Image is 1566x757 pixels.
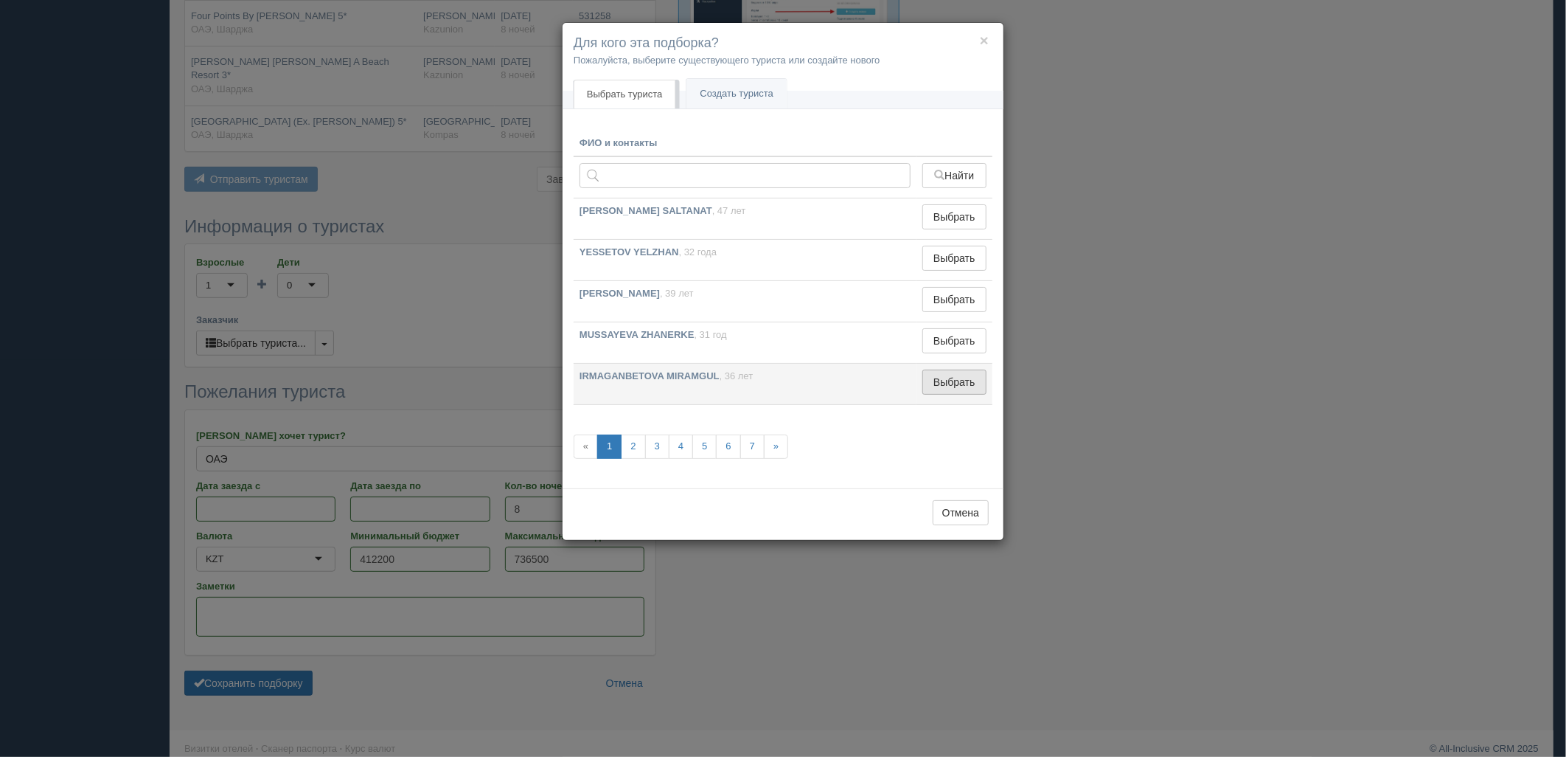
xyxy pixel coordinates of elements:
span: , 31 год [695,329,727,340]
button: Выбрать [922,370,986,395]
span: , 47 лет [712,205,746,216]
b: [PERSON_NAME] [580,288,660,299]
h4: Для кого эта подборка? [574,34,992,53]
input: Поиск по ФИО, паспорту или контактам [580,163,911,188]
span: « [574,435,598,459]
a: Создать туриста [686,79,787,109]
button: × [980,32,989,48]
button: Отмена [933,500,989,525]
span: , 32 года [679,246,717,257]
p: Пожалуйста, выберите существующего туриста или создайте нового [574,53,992,67]
button: Выбрать [922,204,986,229]
a: Выбрать туриста [574,80,675,109]
a: 6 [716,435,740,459]
a: 2 [621,435,645,459]
button: Выбрать [922,246,986,271]
b: MUSSAYEVA ZHANERKE [580,329,695,340]
th: ФИО и контакты [574,131,916,157]
b: IRMAGANBETOVA MIRAMGUL [580,370,720,381]
button: Выбрать [922,328,986,353]
span: , 36 лет [720,370,754,381]
a: 3 [645,435,669,459]
b: [PERSON_NAME] SALTANAT [580,205,712,216]
b: YESSETOV YELZHAN [580,246,679,257]
a: 7 [740,435,765,459]
a: 5 [692,435,717,459]
a: 1 [597,435,622,459]
a: » [764,435,788,459]
button: Найти [922,163,986,188]
a: 4 [669,435,693,459]
span: , 39 лет [660,288,694,299]
button: Выбрать [922,287,986,312]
